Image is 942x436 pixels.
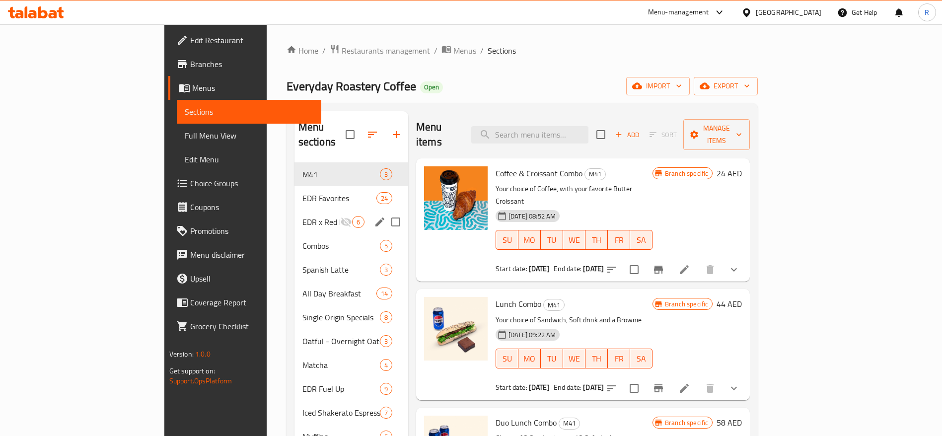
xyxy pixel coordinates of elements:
[480,45,484,57] li: /
[302,335,380,347] span: Oatful - Overnight Oats
[583,381,604,394] b: [DATE]
[559,418,580,430] div: M41
[177,147,322,171] a: Edit Menu
[612,233,626,247] span: FR
[630,230,652,250] button: SA
[702,80,750,92] span: export
[722,258,746,282] button: show more
[380,408,392,418] span: 7
[298,120,346,149] h2: Menu sections
[168,291,322,314] a: Coverage Report
[529,262,550,275] b: [DATE]
[377,289,392,298] span: 14
[698,258,722,282] button: delete
[190,58,314,70] span: Branches
[177,100,322,124] a: Sections
[294,329,408,353] div: Oatful - Overnight Oats3
[496,296,541,311] span: Lunch Combo
[190,249,314,261] span: Menu disclaimer
[626,77,690,95] button: import
[185,130,314,142] span: Full Menu View
[424,297,488,361] img: Lunch Combo
[554,381,581,394] span: End date:
[322,45,326,57] li: /
[496,415,557,430] span: Duo Lunch Combo
[496,314,652,326] p: Your choice of Sandwich, Soft drink and a Brownie
[496,230,518,250] button: SU
[294,401,408,425] div: Iced Shakerato Espresso7
[380,264,392,276] div: items
[661,418,712,428] span: Branch specific
[496,349,518,368] button: SU
[545,352,559,366] span: TU
[647,376,670,400] button: Branch-specific-item
[377,194,392,203] span: 24
[294,353,408,377] div: Matcha4
[380,361,392,370] span: 4
[608,230,630,250] button: FR
[420,81,443,93] div: Open
[611,127,643,143] span: Add item
[453,45,476,57] span: Menus
[380,384,392,394] span: 9
[471,126,588,144] input: search
[756,7,821,18] div: [GEOGRAPHIC_DATA]
[559,418,580,429] span: M41
[330,44,430,57] a: Restaurants management
[190,225,314,237] span: Promotions
[600,376,624,400] button: sort-choices
[585,230,608,250] button: TH
[380,335,392,347] div: items
[612,352,626,366] span: FR
[294,258,408,282] div: Spanish Latte3
[678,264,690,276] a: Edit menu item
[195,348,211,361] span: 1.0.0
[168,171,322,195] a: Choice Groups
[190,201,314,213] span: Coupons
[441,44,476,57] a: Menus
[545,233,559,247] span: TU
[541,230,563,250] button: TU
[302,288,376,299] span: All Day Breakfast
[302,216,340,228] span: EDR x Red Bull
[630,349,652,368] button: SA
[661,169,712,178] span: Branch specific
[342,45,430,57] span: Restaurants management
[541,349,563,368] button: TU
[624,259,645,280] span: Select to update
[168,314,322,338] a: Grocery Checklist
[190,34,314,46] span: Edit Restaurant
[496,262,527,275] span: Start date:
[488,45,516,57] span: Sections
[169,364,215,377] span: Get support on:
[608,349,630,368] button: FR
[192,82,314,94] span: Menus
[169,374,232,387] a: Support.OpsPlatform
[543,299,565,311] div: M41
[380,383,392,395] div: items
[376,192,392,204] div: items
[563,349,585,368] button: WE
[168,243,322,267] a: Menu disclaimer
[302,240,380,252] span: Combos
[352,216,364,228] div: items
[518,230,541,250] button: MO
[522,352,537,366] span: MO
[190,296,314,308] span: Coverage Report
[168,52,322,76] a: Branches
[168,195,322,219] a: Coupons
[353,218,364,227] span: 6
[376,288,392,299] div: items
[614,129,641,141] span: Add
[584,168,606,180] div: M41
[496,166,582,181] span: Coffee & Croissant Combo
[717,166,742,180] h6: 24 AED
[544,299,564,311] span: M41
[168,28,322,52] a: Edit Restaurant
[302,383,380,395] span: EDR Fuel Up
[185,153,314,165] span: Edit Menu
[529,381,550,394] b: [DATE]
[294,305,408,329] div: Single Origin Specials8
[190,320,314,332] span: Grocery Checklist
